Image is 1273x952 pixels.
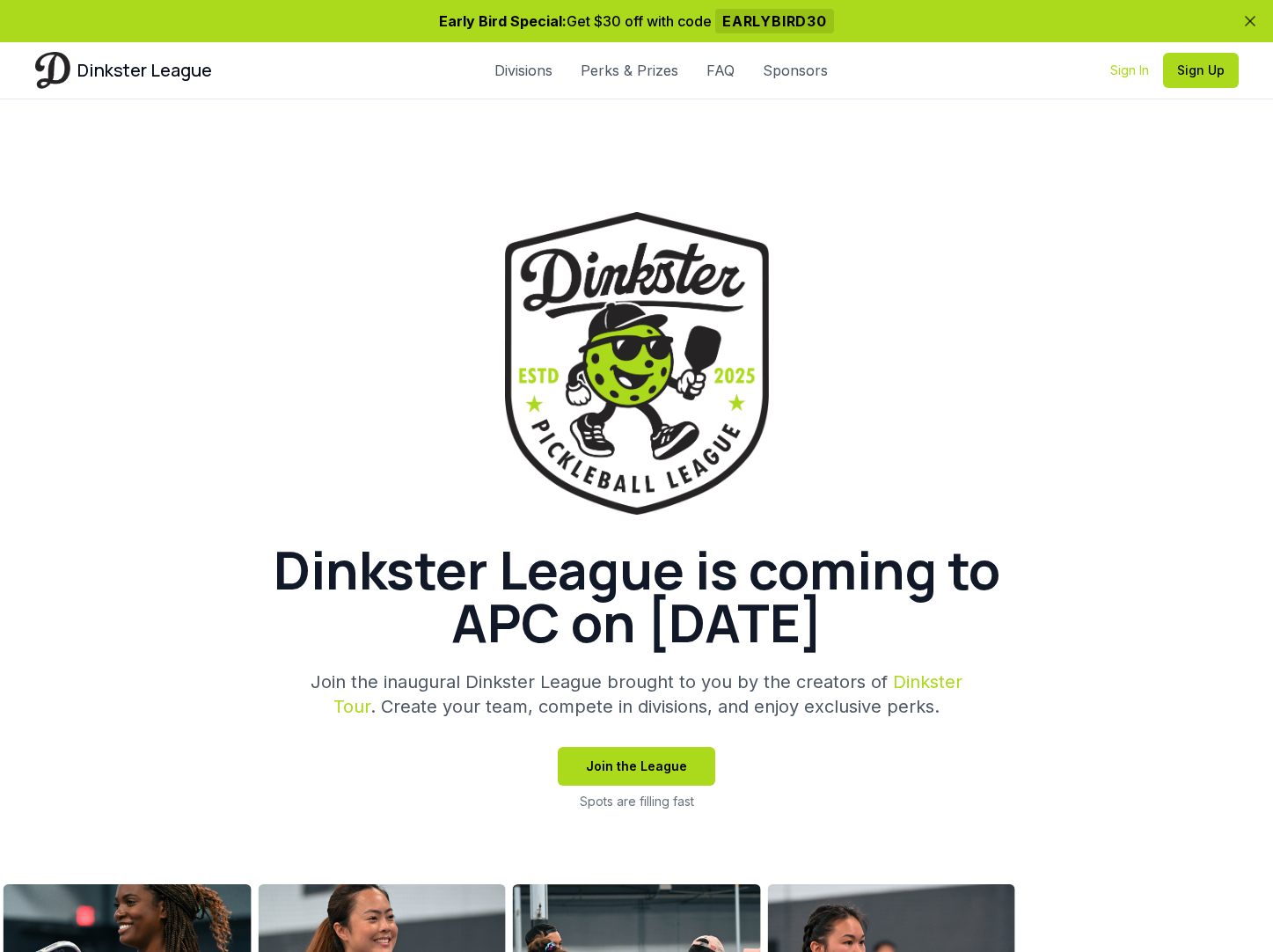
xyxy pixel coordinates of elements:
[1163,53,1239,88] button: Sign Up
[580,793,694,810] p: Spots are filling fast
[558,747,715,786] button: Join the League
[35,52,212,88] a: Dinkster League
[505,212,769,515] img: Dinkster League
[763,60,828,81] a: Sponsors
[35,11,1239,32] p: Get $30 off with code
[1110,62,1149,79] a: Sign In
[1241,12,1259,30] button: Dismiss banner
[35,52,70,88] img: Dinkster
[215,543,1059,648] h1: Dinkster League is coming to APC on [DATE]
[706,60,735,81] a: FAQ
[715,9,834,33] span: EARLYBIRD30
[77,58,212,83] span: Dinkster League
[299,670,975,719] p: Join the inaugural Dinkster League brought to you by the creators of . Create your team, compete ...
[581,60,678,81] a: Perks & Prizes
[439,12,567,30] span: Early Bird Special:
[494,60,552,81] a: Divisions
